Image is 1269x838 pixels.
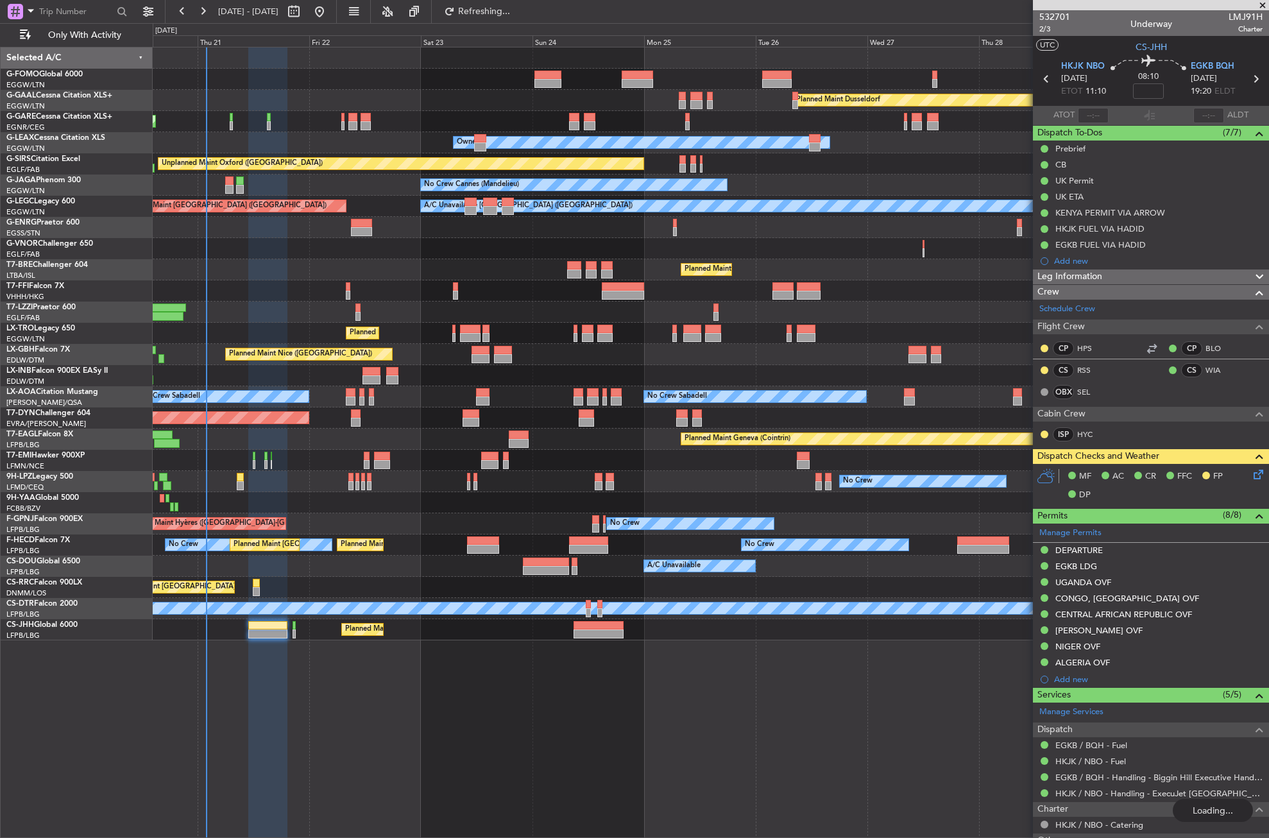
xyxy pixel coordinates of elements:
[1036,39,1059,51] button: UTC
[6,261,33,269] span: T7-BRE
[6,325,75,332] a: LX-TROLegacy 650
[6,588,46,598] a: DNMM/LOS
[1037,509,1068,524] span: Permits
[6,461,44,471] a: LFMN/NCE
[1061,73,1087,85] span: [DATE]
[1055,159,1066,170] div: CB
[1039,706,1103,719] a: Manage Services
[33,31,135,40] span: Only With Activity
[6,377,44,386] a: EDLW/DTM
[6,271,35,280] a: LTBA/ISL
[1037,688,1071,703] span: Services
[1054,255,1263,266] div: Add new
[424,175,519,194] div: No Crew Cannes (Mandelieu)
[6,313,40,323] a: EGLF/FAB
[6,282,64,290] a: T7-FFIFalcon 7X
[6,494,35,502] span: 9H-YAA
[1055,740,1127,751] a: EGKB / BQH - Fuel
[1055,788,1263,799] a: HKJK / NBO - Handling - ExecuJet [GEOGRAPHIC_DATA] HKJK / [GEOGRAPHIC_DATA]
[6,452,85,459] a: T7-EMIHawker 900XP
[6,367,108,375] a: LX-INBFalcon 900EX EASy II
[6,240,93,248] a: G-VNORChallenger 650
[155,26,177,37] div: [DATE]
[610,514,640,533] div: No Crew
[6,144,45,153] a: EGGW/LTN
[1039,527,1102,540] a: Manage Permits
[6,621,34,629] span: CS-JHH
[6,198,75,205] a: G-LEGCLegacy 600
[1037,285,1059,300] span: Crew
[843,472,873,491] div: No Crew
[6,525,40,534] a: LFPB/LBG
[6,367,31,375] span: LX-INB
[14,25,139,46] button: Only With Activity
[6,176,36,184] span: G-JAGA
[1112,470,1124,483] span: AC
[6,579,82,586] a: CS-RRCFalcon 900LX
[6,304,76,311] a: T7-LZZIPraetor 600
[6,304,33,311] span: T7-LZZI
[6,473,73,481] a: 9H-LPZLegacy 500
[1053,427,1074,441] div: ISP
[6,355,44,365] a: EDLW/DTM
[1037,449,1159,464] span: Dispatch Checks and Weather
[1055,143,1086,154] div: Prebrief
[1037,269,1102,284] span: Leg Information
[1055,609,1192,620] div: CENTRAL AFRICAN REPUBLIC OVF
[341,535,543,554] div: Planned Maint [GEOGRAPHIC_DATA] ([GEOGRAPHIC_DATA])
[1229,24,1263,35] span: Charter
[1054,674,1263,685] div: Add new
[6,282,29,290] span: T7-FFI
[6,600,34,608] span: CS-DTR
[6,431,38,438] span: T7-EAGL
[350,323,552,343] div: Planned Maint [GEOGRAPHIC_DATA] ([GEOGRAPHIC_DATA])
[685,260,887,279] div: Planned Maint [GEOGRAPHIC_DATA] ([GEOGRAPHIC_DATA])
[6,186,45,196] a: EGGW/LTN
[6,600,78,608] a: CS-DTRFalcon 2000
[1136,40,1167,54] span: CS-JHH
[6,261,88,269] a: T7-BREChallenger 604
[1039,303,1095,316] a: Schedule Crew
[1061,85,1082,98] span: ETOT
[1078,108,1109,123] input: --:--
[6,494,79,502] a: 9H-YAAGlobal 5000
[39,2,113,21] input: Trip Number
[6,71,39,78] span: G-FOMO
[532,35,644,47] div: Sun 24
[1205,364,1234,376] a: WIA
[6,473,32,481] span: 9H-LPZ
[6,113,112,121] a: G-GARECessna Citation XLS+
[1130,17,1172,31] div: Underway
[6,346,35,354] span: LX-GBH
[1055,577,1111,588] div: UGANDA OVF
[6,536,35,544] span: F-HECD
[6,71,83,78] a: G-FOMOGlobal 6000
[1177,470,1192,483] span: FFC
[6,504,40,513] a: FCBB/BZV
[6,610,40,619] a: LFPB/LBG
[162,154,323,173] div: Unplanned Maint Oxford ([GEOGRAPHIC_DATA])
[6,92,112,99] a: G-GAALCessna Citation XLS+
[1077,364,1106,376] a: RSS
[6,123,45,132] a: EGNR/CEG
[1037,320,1085,334] span: Flight Crew
[6,409,90,417] a: T7-DYNChallenger 604
[6,207,45,217] a: EGGW/LTN
[1061,60,1105,73] span: HKJK NBO
[1039,10,1070,24] span: 532701
[421,35,532,47] div: Sat 23
[1055,207,1165,218] div: KENYA PERMIT VIA ARROW
[867,35,979,47] div: Wed 27
[756,35,867,47] div: Tue 26
[6,452,31,459] span: T7-EMI
[457,7,511,16] span: Refreshing...
[1055,239,1146,250] div: EGKB FUEL VIA HADID
[1191,73,1217,85] span: [DATE]
[6,176,81,184] a: G-JAGAPhenom 300
[1055,545,1103,556] div: DEPARTURE
[1053,363,1074,377] div: CS
[1055,641,1100,652] div: NIGER OVF
[6,240,38,248] span: G-VNOR
[6,228,40,238] a: EGSS/STN
[6,155,80,163] a: G-SIRSCitation Excel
